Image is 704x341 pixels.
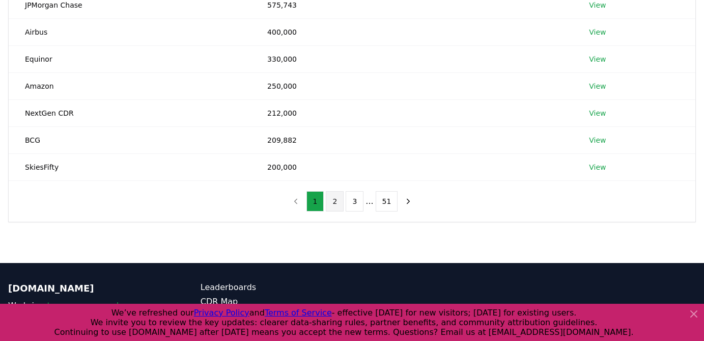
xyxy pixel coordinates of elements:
[376,191,398,212] button: 51
[251,45,573,72] td: 330,000
[8,300,160,336] p: We bring to the durable carbon removal market
[251,72,573,99] td: 250,000
[8,301,119,323] span: transparency and accountability
[9,126,251,153] td: BCG
[589,108,606,118] a: View
[9,99,251,126] td: NextGen CDR
[400,191,417,212] button: next page
[589,27,606,37] a: View
[589,81,606,91] a: View
[9,45,251,72] td: Equinor
[251,18,573,45] td: 400,000
[8,281,160,296] p: [DOMAIN_NAME]
[9,72,251,99] td: Amazon
[201,281,352,294] a: Leaderboards
[251,126,573,153] td: 209,882
[365,195,373,207] li: ...
[589,54,606,64] a: View
[306,191,324,212] button: 1
[346,191,363,212] button: 3
[9,153,251,180] td: SkiesFifty
[201,296,352,308] a: CDR Map
[251,99,573,126] td: 212,000
[326,191,344,212] button: 2
[251,153,573,180] td: 200,000
[589,162,606,172] a: View
[589,135,606,145] a: View
[9,18,251,45] td: Airbus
